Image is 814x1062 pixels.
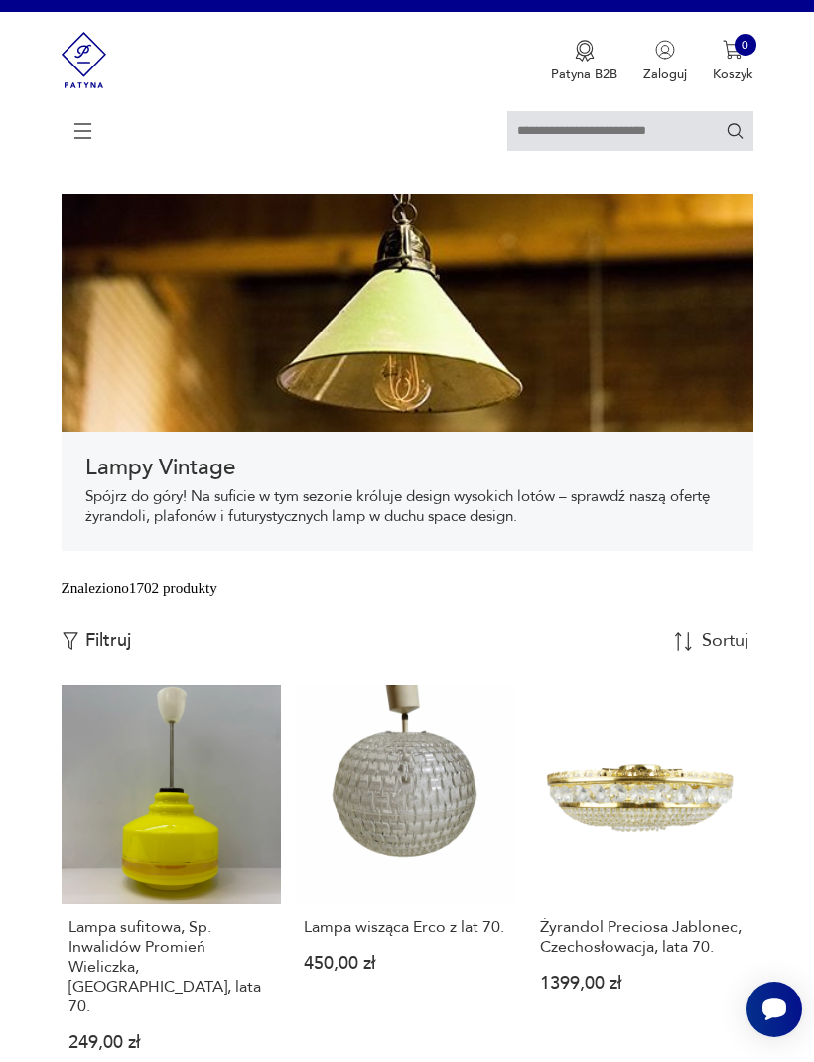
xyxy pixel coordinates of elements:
button: 0Koszyk [713,41,753,84]
button: Patyna B2B [551,41,617,84]
img: Ikonka użytkownika [655,41,675,61]
div: 0 [735,35,756,57]
img: Ikona medalu [575,41,595,63]
img: Lampy sufitowe w stylu vintage [62,195,753,433]
p: Patyna B2B [551,66,617,84]
p: 1399,00 zł [540,978,746,993]
div: Sortuj według daty dodania [702,633,751,651]
h3: Lampa sufitowa, Sp. Inwalidów Promień Wieliczka, [GEOGRAPHIC_DATA], lata 70. [68,918,274,1017]
img: Ikonka filtrowania [62,633,79,651]
h3: Lampa wisząca Erco z lat 70. [304,918,509,938]
p: Zaloguj [643,66,687,84]
iframe: Smartsupp widget button [746,983,802,1038]
p: Filtruj [85,631,131,653]
button: Filtruj [62,631,131,653]
img: Ikona koszyka [723,41,743,61]
div: Znaleziono 1702 produkty [62,578,217,599]
p: Spójrz do góry! Na suficie w tym sezonie króluje design wysokich lotów – sprawdź naszą ofertę żyr... [85,488,730,528]
button: Zaloguj [643,41,687,84]
a: Ikona medaluPatyna B2B [551,41,617,84]
p: 249,00 zł [68,1037,274,1052]
h1: Lampy Vintage [85,457,730,480]
img: Sort Icon [674,633,693,652]
h3: Żyrandol Preciosa Jablonec, Czechosłowacja, lata 70. [540,918,746,958]
p: 450,00 zł [304,958,509,973]
img: Patyna - sklep z meblami i dekoracjami vintage [62,13,107,109]
button: Szukaj [726,122,745,141]
p: Koszyk [713,66,753,84]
